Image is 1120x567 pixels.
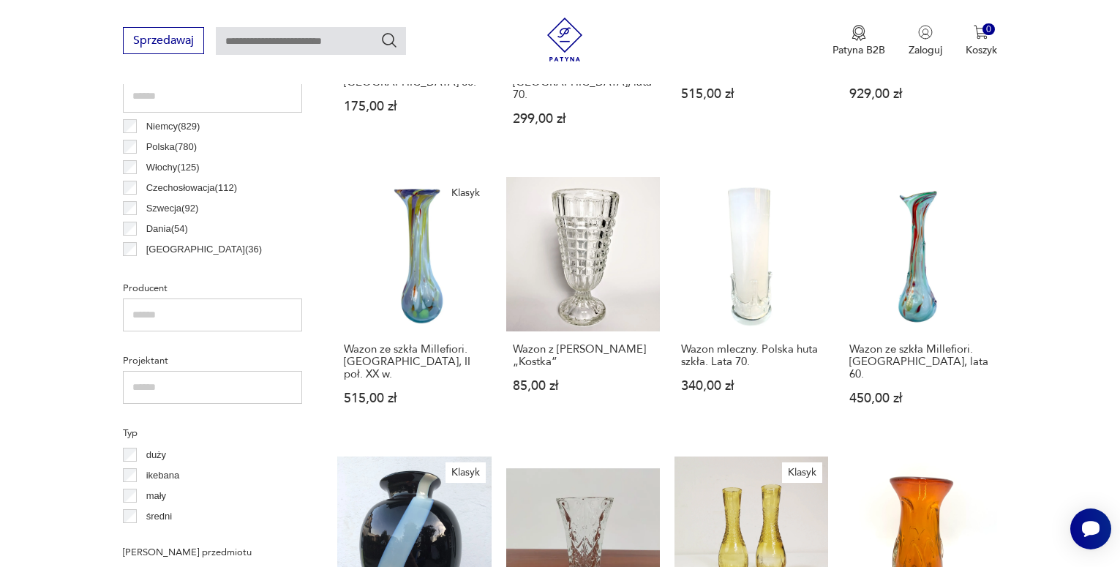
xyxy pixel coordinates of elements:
p: Dania ( 54 ) [146,221,188,237]
p: Zaloguj [909,43,942,57]
p: Francja ( 34 ) [146,262,195,278]
p: Czechosłowacja ( 112 ) [146,180,237,196]
button: Zaloguj [909,25,942,57]
button: Patyna B2B [833,25,885,57]
p: Szwecja ( 92 ) [146,200,199,217]
p: Koszyk [966,43,997,57]
p: 515,00 zł [344,392,484,405]
p: 299,00 zł [513,113,653,125]
img: Patyna - sklep z meblami i dekoracjami vintage [543,18,587,61]
h3: Wazon z [PERSON_NAME] „Kostka” [513,343,653,368]
p: 85,00 zł [513,380,653,392]
h3: Wazon mleczny. Polska huta szkła. Lata 70. [681,343,822,368]
p: 515,00 zł [681,88,822,100]
p: średni [146,508,172,525]
p: Patyna B2B [833,43,885,57]
button: Szukaj [380,31,398,49]
img: Ikona medalu [852,25,866,41]
img: Ikonka użytkownika [918,25,933,40]
button: Sprzedawaj [123,27,204,54]
p: Producent [123,280,302,296]
p: 175,00 zł [344,100,484,113]
p: Typ [123,425,302,441]
p: 450,00 zł [849,392,990,405]
div: 0 [982,23,995,36]
h3: Kielich, proj. [PERSON_NAME][GEOGRAPHIC_DATA], [GEOGRAPHIC_DATA], lata 70. [513,39,653,101]
p: Polska ( 780 ) [146,139,197,155]
iframe: Smartsupp widget button [1070,508,1111,549]
a: KlasykWazon ze szkła Millefiori. Polska, II poł. XX w.Wazon ze szkła Millefiori. [GEOGRAPHIC_DATA... [337,177,491,432]
h3: Wazon ze szkła Millefiori. [GEOGRAPHIC_DATA], lata 60. [849,343,990,380]
p: ikebana [146,468,180,484]
p: [PERSON_NAME] przedmiotu [123,544,302,560]
h3: Wazon ze szkła Millefiori. [GEOGRAPHIC_DATA], II poł. XX w. [344,343,484,380]
p: 340,00 zł [681,380,822,392]
a: Wazon mleczny. Polska huta szkła. Lata 70.Wazon mleczny. Polska huta szkła. Lata 70.340,00 zł [674,177,828,432]
a: Sprzedawaj [123,37,204,47]
p: 929,00 zł [849,88,990,100]
p: [GEOGRAPHIC_DATA] ( 36 ) [146,241,262,258]
img: Ikona koszyka [974,25,988,40]
p: mały [146,488,166,504]
p: Projektant [123,353,302,369]
a: Wazon ze szkła Millefiori. Polska, lata 60.Wazon ze szkła Millefiori. [GEOGRAPHIC_DATA], lata 60.... [843,177,996,432]
a: Wazon z Huty Hortensja „Kostka”Wazon z [PERSON_NAME] „Kostka”85,00 zł [506,177,660,432]
button: 0Koszyk [966,25,997,57]
p: Włochy ( 125 ) [146,159,200,176]
p: duży [146,447,166,463]
a: Ikona medaluPatyna B2B [833,25,885,57]
h3: Wazon z Huty Szkła Artystycznego Ząbkowice, [GEOGRAPHIC_DATA], [GEOGRAPHIC_DATA] 80. [344,39,484,89]
p: Niemcy ( 829 ) [146,119,200,135]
